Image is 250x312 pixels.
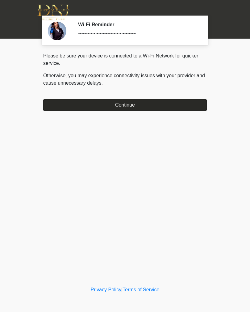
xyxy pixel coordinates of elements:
[121,287,123,292] a: |
[48,22,66,40] img: Agent Avatar
[78,30,198,37] div: ~~~~~~~~~~~~~~~~~~~~
[43,99,207,111] button: Continue
[102,80,103,86] span: .
[43,52,207,67] p: Please be sure your device is connected to a Wi-Fi Network for quicker service.
[91,287,122,292] a: Privacy Policy
[43,72,207,87] p: Otherwise, you may experience connectivity issues with your provider and cause unnecessary delays
[123,287,159,292] a: Terms of Service
[37,5,70,20] img: DNJ Med Boutique Logo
